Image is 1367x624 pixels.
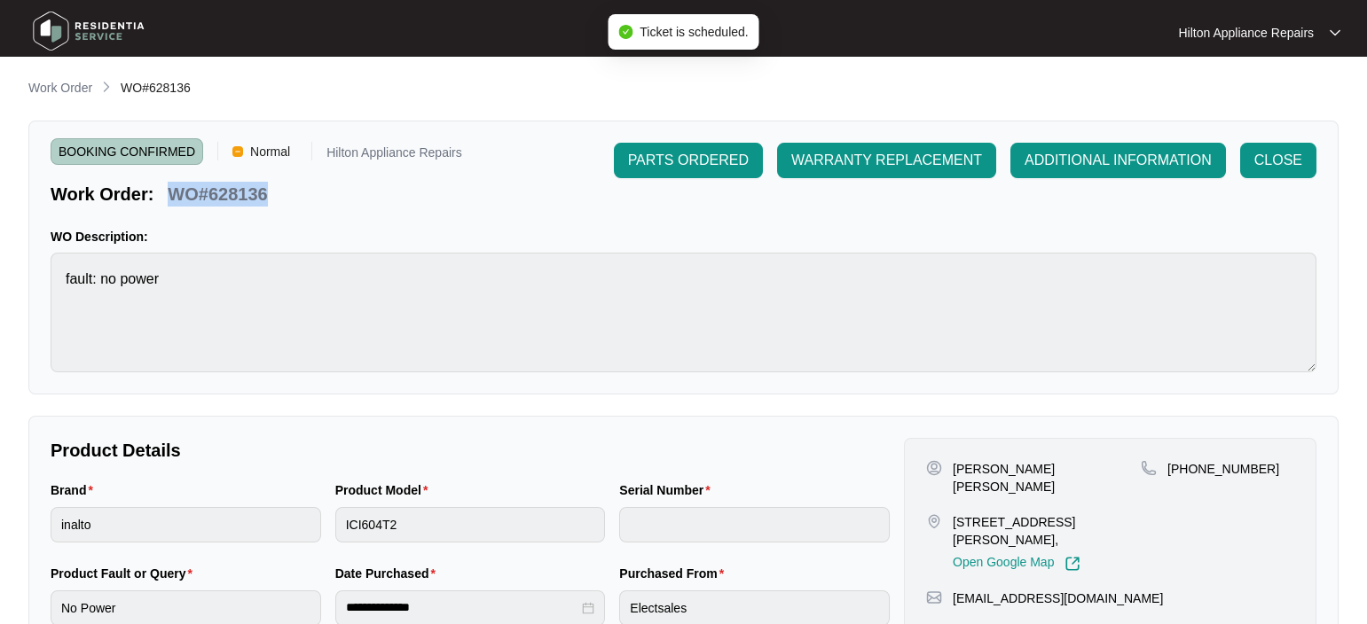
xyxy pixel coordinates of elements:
img: Vercel Logo [232,146,243,157]
p: [PERSON_NAME] [PERSON_NAME] [953,460,1141,495]
input: Serial Number [619,507,890,542]
button: CLOSE [1240,143,1316,178]
p: Hilton Appliance Repairs [326,146,462,165]
span: WO#628136 [121,81,191,95]
span: ADDITIONAL INFORMATION [1025,150,1212,171]
p: Work Order [28,79,92,97]
textarea: fault: no power [51,253,1316,372]
span: [PHONE_NUMBER] [1167,462,1279,476]
button: WARRANTY REPLACEMENT [777,143,996,178]
span: Ticket is scheduled. [640,25,748,39]
button: ADDITIONAL INFORMATION [1010,143,1226,178]
img: residentia service logo [27,4,151,58]
input: Brand [51,507,321,542]
p: Work Order: [51,182,153,207]
span: check-circle [618,25,632,39]
p: [EMAIL_ADDRESS][DOMAIN_NAME] [953,589,1163,607]
input: Date Purchased [346,598,579,617]
span: PARTS ORDERED [628,150,749,171]
span: Normal [243,138,297,165]
p: Product Details [51,438,890,463]
label: Product Fault or Query [51,565,200,582]
p: WO#628136 [168,182,267,207]
label: Purchased From [619,565,731,582]
img: dropdown arrow [1330,28,1340,37]
img: Link-External [1065,556,1080,572]
label: Date Purchased [335,565,443,582]
p: Hilton Appliance Repairs [1178,24,1314,42]
label: Brand [51,481,100,499]
label: Product Model [335,481,436,499]
button: PARTS ORDERED [614,143,763,178]
span: WARRANTY REPLACEMENT [791,150,982,171]
img: map-pin [926,513,942,529]
a: Work Order [25,79,96,98]
img: map-pin [1141,460,1157,476]
a: Open Google Map [953,556,1080,572]
input: Product Model [335,507,606,542]
p: WO Description: [51,228,1316,246]
span: BOOKING CONFIRMED [51,138,203,165]
img: user-pin [926,460,942,476]
span: CLOSE [1254,150,1302,171]
p: [STREET_ADDRESS][PERSON_NAME], [953,513,1141,549]
img: map-pin [926,589,942,605]
img: chevron-right [99,80,114,94]
label: Serial Number [619,481,717,499]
